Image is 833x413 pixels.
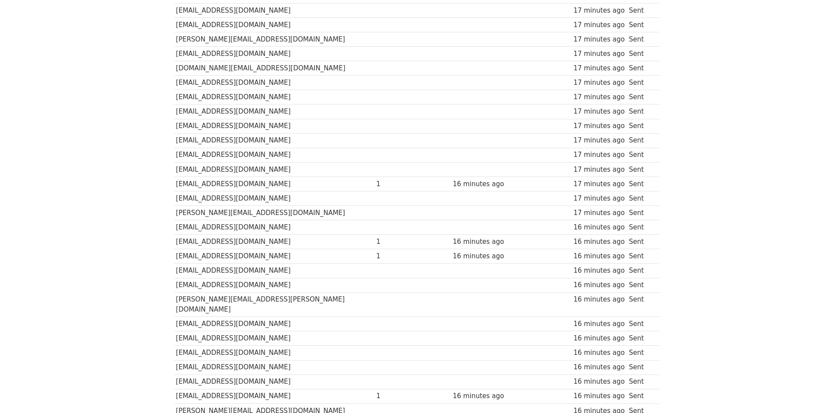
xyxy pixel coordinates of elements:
[627,119,655,133] td: Sent
[573,237,624,247] div: 16 minutes ago
[573,251,624,261] div: 16 minutes ago
[573,222,624,233] div: 16 minutes ago
[573,135,624,146] div: 17 minutes ago
[174,3,374,17] td: [EMAIL_ADDRESS][DOMAIN_NAME]
[174,61,374,76] td: [DOMAIN_NAME][EMAIL_ADDRESS][DOMAIN_NAME]
[573,49,624,59] div: 17 minutes ago
[627,148,655,162] td: Sent
[573,179,624,189] div: 17 minutes ago
[376,251,411,261] div: 1
[174,162,374,177] td: [EMAIL_ADDRESS][DOMAIN_NAME]
[174,264,374,278] td: [EMAIL_ADDRESS][DOMAIN_NAME]
[627,249,655,264] td: Sent
[627,220,655,235] td: Sent
[627,133,655,148] td: Sent
[627,264,655,278] td: Sent
[627,278,655,292] td: Sent
[376,391,411,401] div: 1
[573,266,624,276] div: 16 minutes ago
[573,208,624,218] div: 17 minutes ago
[573,280,624,290] div: 16 minutes ago
[573,348,624,358] div: 16 minutes ago
[627,292,655,317] td: Sent
[627,389,655,403] td: Sent
[573,121,624,131] div: 17 minutes ago
[174,292,374,317] td: [PERSON_NAME][EMAIL_ADDRESS][PERSON_NAME][DOMAIN_NAME]
[174,177,374,191] td: [EMAIL_ADDRESS][DOMAIN_NAME]
[453,391,510,401] div: 16 minutes ago
[174,278,374,292] td: [EMAIL_ADDRESS][DOMAIN_NAME]
[573,165,624,175] div: 17 minutes ago
[174,360,374,375] td: [EMAIL_ADDRESS][DOMAIN_NAME]
[376,237,411,247] div: 1
[627,346,655,360] td: Sent
[573,295,624,305] div: 16 minutes ago
[573,35,624,45] div: 17 minutes ago
[627,61,655,76] td: Sent
[627,90,655,104] td: Sent
[174,375,374,389] td: [EMAIL_ADDRESS][DOMAIN_NAME]
[627,191,655,205] td: Sent
[174,90,374,104] td: [EMAIL_ADDRESS][DOMAIN_NAME]
[453,251,510,261] div: 16 minutes ago
[174,76,374,90] td: [EMAIL_ADDRESS][DOMAIN_NAME]
[174,206,374,220] td: [PERSON_NAME][EMAIL_ADDRESS][DOMAIN_NAME]
[789,371,833,413] iframe: Chat Widget
[453,237,510,247] div: 16 minutes ago
[573,63,624,73] div: 17 minutes ago
[174,249,374,264] td: [EMAIL_ADDRESS][DOMAIN_NAME]
[627,162,655,177] td: Sent
[573,6,624,16] div: 17 minutes ago
[573,78,624,88] div: 17 minutes ago
[627,76,655,90] td: Sent
[376,179,411,189] div: 1
[573,319,624,329] div: 16 minutes ago
[573,20,624,30] div: 17 minutes ago
[573,150,624,160] div: 17 minutes ago
[573,391,624,401] div: 16 minutes ago
[174,133,374,148] td: [EMAIL_ADDRESS][DOMAIN_NAME]
[174,346,374,360] td: [EMAIL_ADDRESS][DOMAIN_NAME]
[627,360,655,375] td: Sent
[174,32,374,46] td: [PERSON_NAME][EMAIL_ADDRESS][DOMAIN_NAME]
[174,317,374,331] td: [EMAIL_ADDRESS][DOMAIN_NAME]
[174,235,374,249] td: [EMAIL_ADDRESS][DOMAIN_NAME]
[174,17,374,32] td: [EMAIL_ADDRESS][DOMAIN_NAME]
[627,104,655,119] td: Sent
[174,148,374,162] td: [EMAIL_ADDRESS][DOMAIN_NAME]
[573,92,624,102] div: 17 minutes ago
[174,47,374,61] td: [EMAIL_ADDRESS][DOMAIN_NAME]
[573,377,624,387] div: 16 minutes ago
[174,331,374,346] td: [EMAIL_ADDRESS][DOMAIN_NAME]
[174,119,374,133] td: [EMAIL_ADDRESS][DOMAIN_NAME]
[174,104,374,119] td: [EMAIL_ADDRESS][DOMAIN_NAME]
[174,389,374,403] td: [EMAIL_ADDRESS][DOMAIN_NAME]
[627,235,655,249] td: Sent
[573,362,624,372] div: 16 minutes ago
[627,177,655,191] td: Sent
[627,331,655,346] td: Sent
[627,3,655,17] td: Sent
[627,47,655,61] td: Sent
[174,220,374,235] td: [EMAIL_ADDRESS][DOMAIN_NAME]
[627,32,655,46] td: Sent
[573,107,624,117] div: 17 minutes ago
[573,194,624,204] div: 17 minutes ago
[573,333,624,344] div: 16 minutes ago
[627,317,655,331] td: Sent
[627,375,655,389] td: Sent
[174,191,374,205] td: [EMAIL_ADDRESS][DOMAIN_NAME]
[627,17,655,32] td: Sent
[627,206,655,220] td: Sent
[453,179,510,189] div: 16 minutes ago
[789,371,833,413] div: 聊天小工具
